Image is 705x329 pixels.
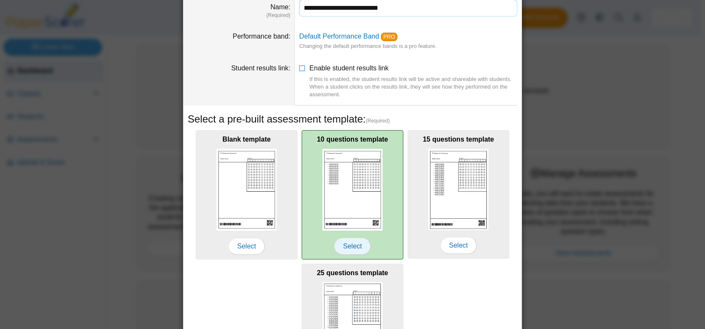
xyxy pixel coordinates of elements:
dfn: (Required) [188,12,290,19]
b: 25 questions template [317,269,388,276]
span: (Required) [366,117,390,125]
span: Enable student results link [309,64,517,99]
label: Name [270,3,290,11]
div: If this is enabled, the student results link will be active and shareable with students. When a s... [309,75,517,99]
span: Select [334,238,371,255]
img: scan_sheet_blank.png [216,149,277,231]
b: 10 questions template [317,136,388,143]
a: Default Performance Band [299,33,379,40]
b: Blank template [222,136,271,143]
img: scan_sheet_15_questions.png [428,149,489,230]
b: 15 questions template [423,136,494,143]
span: Select [440,237,477,254]
label: Student results link [231,64,291,72]
a: PRO [381,33,397,41]
img: scan_sheet_10_questions.png [322,149,383,231]
label: Performance band [233,33,290,40]
h5: Select a pre-built assessment template: [188,112,517,126]
small: Changing the default performance bands is a pro feature. [299,43,436,49]
span: Select [228,238,265,255]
